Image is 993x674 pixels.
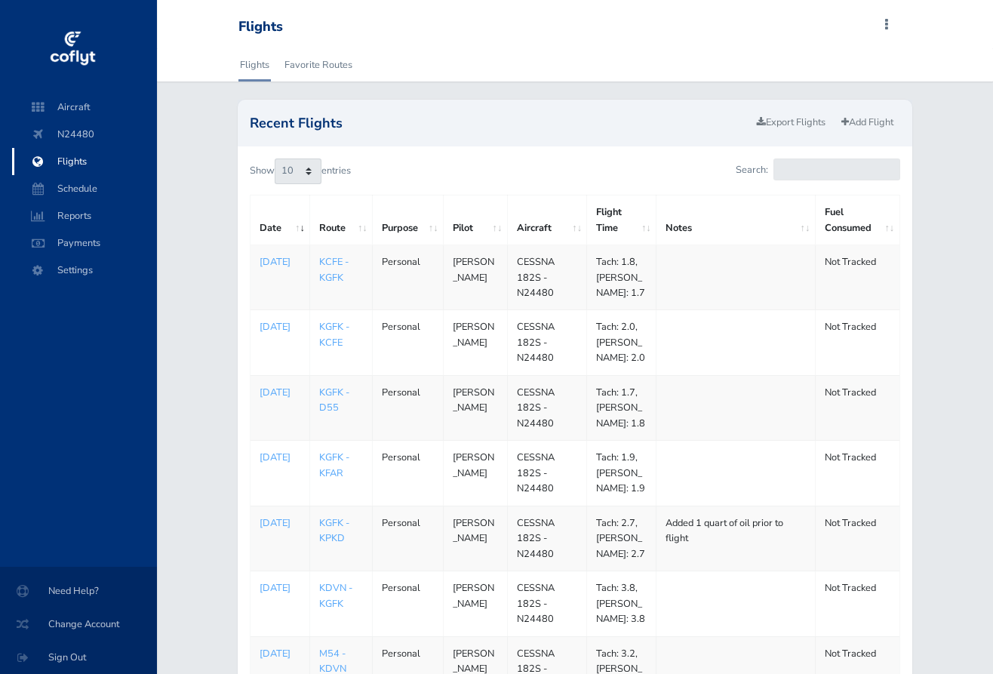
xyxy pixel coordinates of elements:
[250,158,351,184] label: Show entries
[250,116,749,130] h2: Recent Flights
[507,571,587,636] td: CESSNA 182S - N24480
[444,375,508,440] td: [PERSON_NAME]
[587,245,656,310] td: Tach: 1.8, [PERSON_NAME]: 1.7
[27,175,142,202] span: Schedule
[283,48,354,82] a: Favorite Routes
[815,571,899,636] td: Not Tracked
[815,375,899,440] td: Not Tracked
[835,112,900,134] a: Add Flight
[444,310,508,375] td: [PERSON_NAME]
[18,577,139,605] span: Need Help?
[773,158,900,180] input: Search:
[18,644,139,671] span: Sign Out
[27,121,142,148] span: N24480
[587,375,656,440] td: Tach: 1.7, [PERSON_NAME]: 1.8
[587,195,656,245] th: Flight Time: activate to sort column ascending
[587,441,656,506] td: Tach: 1.9, [PERSON_NAME]: 1.9
[507,195,587,245] th: Aircraft: activate to sort column ascending
[27,229,142,257] span: Payments
[444,506,508,571] td: [PERSON_NAME]
[750,112,832,134] a: Export Flights
[373,195,444,245] th: Purpose: activate to sort column ascending
[319,516,349,545] a: KGFK - KPKD
[27,148,142,175] span: Flights
[275,158,321,184] select: Showentries
[507,375,587,440] td: CESSNA 182S - N24480
[260,254,300,269] a: [DATE]
[260,385,300,400] a: [DATE]
[260,319,300,334] a: [DATE]
[444,571,508,636] td: [PERSON_NAME]
[319,581,352,610] a: KDVN - KGFK
[319,386,349,414] a: KGFK - D55
[48,26,97,72] img: coflyt logo
[507,310,587,375] td: CESSNA 182S - N24480
[507,245,587,310] td: CESSNA 182S - N24480
[815,310,899,375] td: Not Tracked
[373,375,444,440] td: Personal
[507,506,587,571] td: CESSNA 182S - N24480
[815,506,899,571] td: Not Tracked
[260,516,300,531] a: [DATE]
[319,451,349,479] a: KGFK - KFAR
[444,245,508,310] td: [PERSON_NAME]
[373,245,444,310] td: Personal
[319,320,349,349] a: KGFK - KCFE
[310,195,373,245] th: Route: activate to sort column ascending
[815,441,899,506] td: Not Tracked
[18,611,139,638] span: Change Account
[373,310,444,375] td: Personal
[260,646,300,661] a: [DATE]
[656,195,816,245] th: Notes: activate to sort column ascending
[587,310,656,375] td: Tach: 2.0, [PERSON_NAME]: 2.0
[373,571,444,636] td: Personal
[444,441,508,506] td: [PERSON_NAME]
[319,255,349,284] a: KCFE - KGFK
[27,257,142,284] span: Settings
[815,245,899,310] td: Not Tracked
[736,158,899,180] label: Search:
[251,195,310,245] th: Date: activate to sort column ascending
[238,19,283,35] div: Flights
[656,506,816,571] td: Added 1 quart of oil prior to flight
[444,195,508,245] th: Pilot: activate to sort column ascending
[507,441,587,506] td: CESSNA 182S - N24480
[260,580,300,596] a: [DATE]
[27,94,142,121] span: Aircraft
[587,571,656,636] td: Tach: 3.8, [PERSON_NAME]: 3.8
[373,506,444,571] td: Personal
[587,506,656,571] td: Tach: 2.7, [PERSON_NAME]: 2.7
[260,450,300,465] a: [DATE]
[373,441,444,506] td: Personal
[27,202,142,229] span: Reports
[815,195,899,245] th: Fuel Consumed: activate to sort column ascending
[238,48,271,82] a: Flights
